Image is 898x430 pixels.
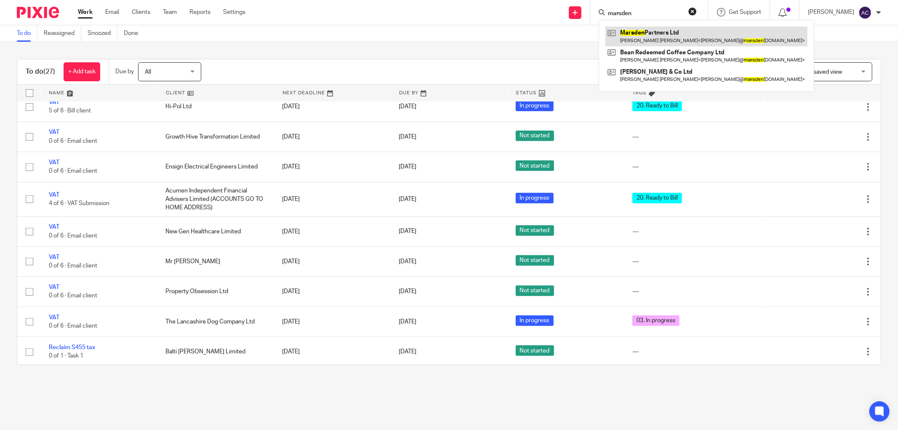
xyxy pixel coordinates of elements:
input: Search [607,10,683,18]
a: VAT [49,99,59,105]
div: --- [632,163,756,171]
button: Clear [688,7,697,16]
a: Snoozed [88,25,117,42]
a: VAT [49,284,59,290]
td: New Gen Healthcare Limited [157,216,274,246]
a: Settings [223,8,245,16]
a: VAT [49,254,59,260]
span: Not started [516,160,554,171]
span: [DATE] [399,349,416,355]
span: [DATE] [399,259,416,264]
td: Balti [PERSON_NAME] Limited [157,337,274,367]
p: [PERSON_NAME] [808,8,854,16]
span: 0 of 6 · Email client [49,263,97,269]
span: Not started [516,286,554,296]
span: 0 of 1 · Task 1 [49,353,83,359]
div: --- [632,347,756,356]
td: [DATE] [274,122,390,152]
td: [DATE] [274,216,390,246]
td: Ensign Electrical Engineers Limited [157,152,274,182]
span: In progress [516,193,554,203]
span: [DATE] [399,288,416,294]
span: 20. Ready to Bill [632,193,682,203]
span: 20. Ready to Bill [632,101,682,111]
td: Property Obsession Ltd [157,277,274,307]
a: Reports [189,8,211,16]
span: [DATE] [399,164,416,170]
a: Done [124,25,144,42]
span: Not started [516,225,554,236]
span: [DATE] [399,134,416,140]
span: 03. In progress [632,315,679,326]
span: All [145,69,151,75]
span: 0 of 6 · Email client [49,293,97,299]
span: Get Support [729,9,761,15]
div: --- [632,257,756,266]
td: [DATE] [274,92,390,122]
span: 0 of 6 · Email client [49,233,97,239]
div: --- [632,133,756,141]
span: 5 of 6 · Bill client [49,108,91,114]
td: [DATE] [274,337,390,367]
a: Reassigned [44,25,81,42]
span: Tags [632,91,647,95]
span: Select saved view [795,69,842,75]
div: --- [632,287,756,296]
span: In progress [516,101,554,111]
td: Growth Hive Transformation Limited [157,122,274,152]
a: To do [17,25,37,42]
a: Team [163,8,177,16]
span: Not started [516,131,554,141]
span: 0 of 6 · Email client [49,168,97,174]
span: [DATE] [399,196,416,202]
span: [DATE] [399,104,416,110]
td: Acumen Independent Financial Advisers Limited (ACCOUNTS GO TO HOME ADDRESS) [157,182,274,216]
a: VAT [49,315,59,320]
a: Reclaim S455 tax [49,345,95,350]
a: VAT [49,192,59,198]
a: Clients [132,8,150,16]
a: VAT [49,224,59,230]
span: Not started [516,345,554,356]
td: [DATE] [274,152,390,182]
h1: To do [26,67,55,76]
span: 0 of 6 · Email client [49,323,97,329]
p: Due by [115,67,134,76]
img: svg%3E [858,6,872,19]
span: [DATE] [399,319,416,325]
span: In progress [516,315,554,326]
img: Pixie [17,7,59,18]
td: [DATE] [274,277,390,307]
td: Mr [PERSON_NAME] [157,246,274,276]
span: [DATE] [399,229,416,235]
td: The Lancashire Dog Company Ltd [157,307,274,337]
div: --- [632,227,756,236]
span: 0 of 6 · Email client [49,138,97,144]
td: [DATE] [274,307,390,337]
td: [DATE] [274,182,390,216]
a: Email [105,8,119,16]
a: VAT [49,160,59,166]
a: VAT [49,129,59,135]
td: Hi-Pol Ltd [157,92,274,122]
span: (27) [43,68,55,75]
td: [DATE] [274,246,390,276]
a: + Add task [64,62,100,81]
a: Work [78,8,93,16]
span: Not started [516,255,554,266]
span: 4 of 6 · VAT Submission [49,200,109,206]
